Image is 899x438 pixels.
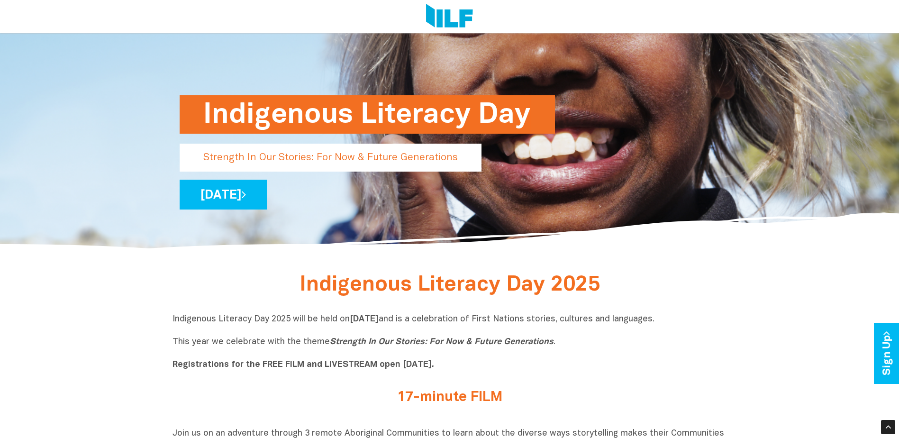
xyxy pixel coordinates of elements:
[203,95,531,134] h1: Indigenous Literacy Day
[426,4,473,29] img: Logo
[881,420,895,434] div: Scroll Back to Top
[173,314,727,371] p: Indigenous Literacy Day 2025 will be held on and is a celebration of First Nations stories, cultu...
[350,315,379,323] b: [DATE]
[180,144,481,172] p: Strength In Our Stories: For Now & Future Generations
[300,275,600,295] span: Indigenous Literacy Day 2025
[272,390,627,405] h2: 17-minute FILM
[180,180,267,210] a: [DATE]
[330,338,554,346] i: Strength In Our Stories: For Now & Future Generations
[173,361,434,369] b: Registrations for the FREE FILM and LIVESTREAM open [DATE].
